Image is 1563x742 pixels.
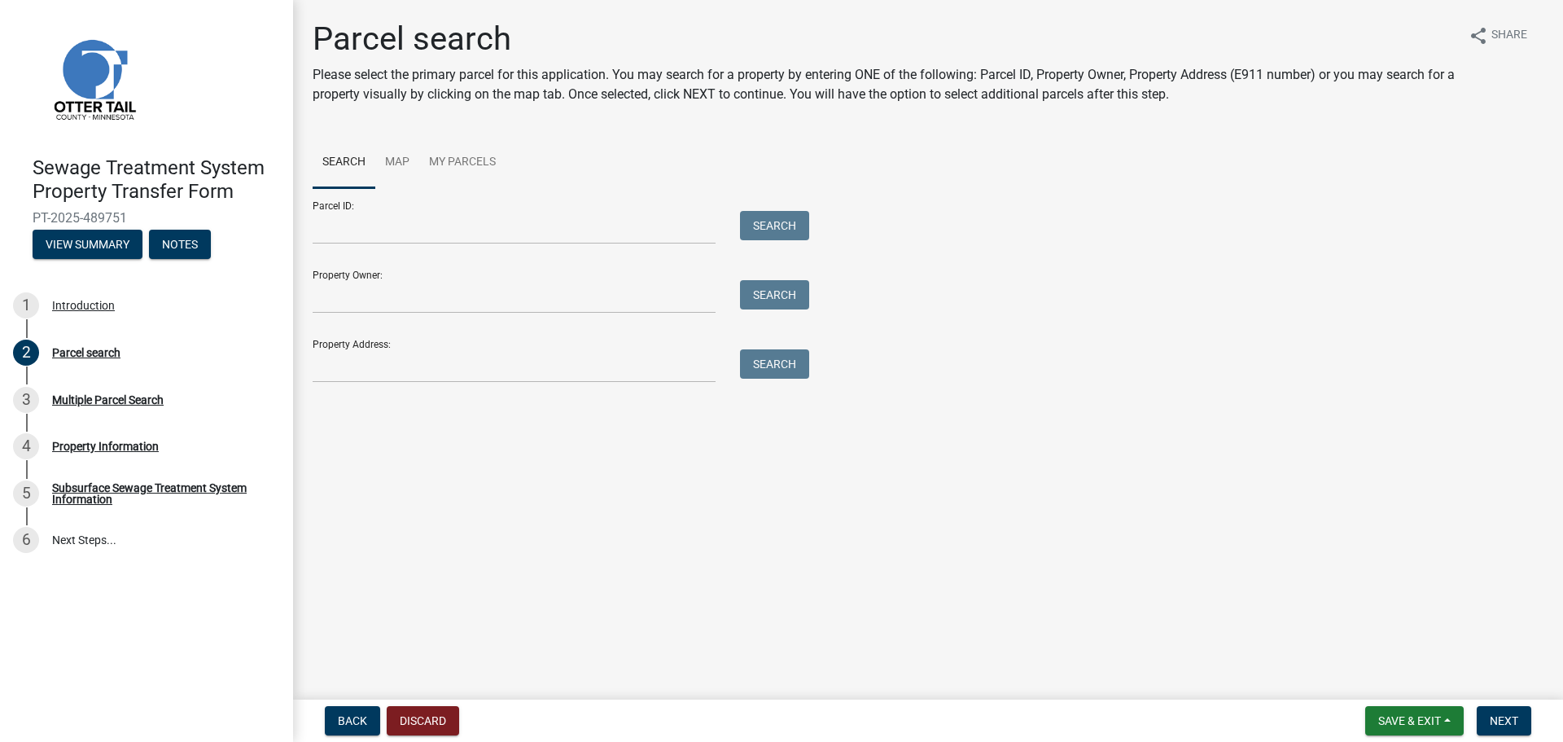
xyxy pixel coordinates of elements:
span: Save & Exit [1378,714,1441,727]
button: Save & Exit [1365,706,1464,735]
button: Discard [387,706,459,735]
button: Back [325,706,380,735]
div: 2 [13,340,39,366]
div: 6 [13,527,39,553]
a: My Parcels [419,137,506,189]
h1: Parcel search [313,20,1456,59]
button: View Summary [33,230,142,259]
div: Multiple Parcel Search [52,394,164,406]
button: Next [1477,706,1531,735]
button: Notes [149,230,211,259]
a: Search [313,137,375,189]
span: Next [1490,714,1518,727]
span: Back [338,714,367,727]
span: PT-2025-489751 [33,210,260,226]
p: Please select the primary parcel for this application. You may search for a property by entering ... [313,65,1456,104]
div: 5 [13,481,39,507]
i: share [1469,26,1488,46]
div: Introduction [52,300,115,311]
div: 1 [13,292,39,318]
div: Property Information [52,441,159,452]
span: Share [1491,26,1527,46]
div: 4 [13,433,39,459]
button: shareShare [1456,20,1540,51]
button: Search [740,349,809,379]
img: Otter Tail County, Minnesota [33,17,155,139]
wm-modal-confirm: Notes [149,239,211,252]
div: 3 [13,387,39,413]
div: Parcel search [52,347,120,358]
button: Search [740,211,809,240]
a: Map [375,137,419,189]
wm-modal-confirm: Summary [33,239,142,252]
button: Search [740,280,809,310]
div: Subsurface Sewage Treatment System Information [52,482,267,505]
h4: Sewage Treatment System Property Transfer Form [33,156,280,204]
